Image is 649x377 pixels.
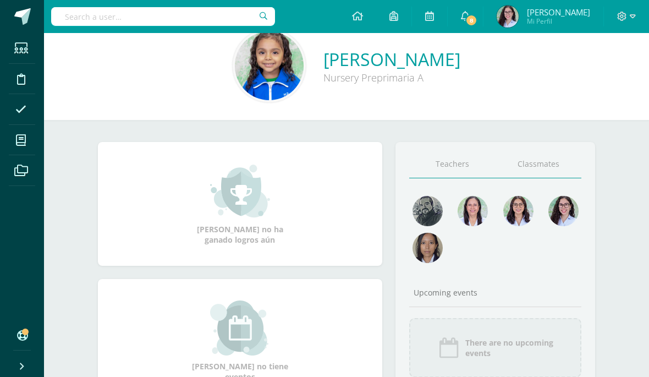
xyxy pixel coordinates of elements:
img: 4179e05c207095638826b52d0d6e7b97.png [413,196,443,226]
a: Teachers [409,150,496,178]
input: Search a user… [51,7,275,26]
span: 8 [465,14,477,26]
a: [PERSON_NAME] [323,47,460,71]
a: Classmates [496,150,582,178]
img: 0340d8c520a2e5a7347d8bd135843a75.png [497,6,519,28]
span: [PERSON_NAME] [527,7,590,18]
img: achievement_small.png [210,163,270,218]
div: [PERSON_NAME] no ha ganado logros aún [185,163,295,245]
img: 2e11c01efca6fc05c1d47e3b721e47b3.png [548,196,579,226]
span: There are no upcoming events [465,337,553,358]
img: 4767cc4fe5412e7a055399b83dd7bcb6.png [235,31,304,100]
img: e260ab4cbd49883797773f7c2242e5af.png [503,196,533,226]
img: event_icon.png [438,337,460,359]
img: 78f4197572b4db04b380d46154379998.png [458,196,488,226]
div: Upcoming events [409,287,581,298]
span: Mi Perfil [527,17,590,26]
img: f44f70a6adbdcf0a6c06a725c645ba63.png [413,233,443,263]
img: event_small.png [210,300,270,356]
div: Nursery Preprimaria A [323,71,460,84]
